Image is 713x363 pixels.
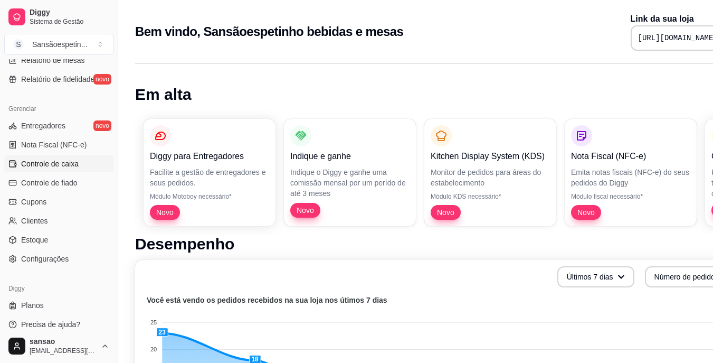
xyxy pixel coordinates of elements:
button: Indique e ganheIndique o Diggy e ganhe uma comissão mensal por um perído de até 3 mesesNovo [284,119,416,226]
span: Nota Fiscal (NFC-e) [21,139,87,150]
button: Select a team [4,34,113,55]
tspan: 25 [150,319,157,325]
button: Últimos 7 dias [557,266,634,287]
span: Novo [433,207,459,218]
p: Diggy para Entregadores [150,150,269,163]
a: Planos [4,297,113,314]
span: Novo [152,207,178,218]
p: Módulo KDS necessário* [431,192,550,201]
span: Relatório de fidelidade [21,74,94,85]
span: Sistema de Gestão [30,17,109,26]
a: Estoque [4,231,113,248]
a: Precisa de ajuda? [4,316,113,333]
span: Entregadores [21,120,65,131]
div: Diggy [4,280,113,297]
button: sansao[EMAIL_ADDRESS][DOMAIN_NAME] [4,333,113,359]
tspan: 20 [150,346,157,352]
text: Você está vendo os pedidos recebidos na sua loja nos útimos 7 dias [147,296,387,304]
span: Precisa de ajuda? [21,319,80,330]
p: Facilite a gestão de entregadores e seus pedidos. [150,167,269,188]
span: Novo [292,205,318,216]
button: Nota Fiscal (NFC-e)Emita notas fiscais (NFC-e) do seus pedidos do DiggyMódulo fiscal necessário*Novo [565,119,697,226]
a: Configurações [4,250,113,267]
span: S [13,39,24,50]
span: Configurações [21,254,69,264]
a: Controle de caixa [4,155,113,172]
button: Kitchen Display System (KDS)Monitor de pedidos para áreas do estabelecimentoMódulo KDS necessário... [424,119,556,226]
a: Controle de fiado [4,174,113,191]
span: [EMAIL_ADDRESS][DOMAIN_NAME] [30,347,97,355]
p: Indique e ganhe [290,150,410,163]
a: Relatório de mesas [4,52,113,69]
div: Sansãoespetin ... [32,39,87,50]
span: Controle de caixa [21,159,79,169]
span: Estoque [21,235,48,245]
span: Controle de fiado [21,178,78,188]
p: Nota Fiscal (NFC-e) [571,150,690,163]
span: Diggy [30,8,109,17]
span: sansao [30,337,97,347]
a: Entregadoresnovo [4,117,113,134]
span: Clientes [21,216,48,226]
h2: Bem vindo, Sansãoespetinho bebidas e mesas [135,23,403,40]
a: DiggySistema de Gestão [4,4,113,30]
p: Emita notas fiscais (NFC-e) do seus pedidos do Diggy [571,167,690,188]
span: Novo [573,207,599,218]
span: Relatório de mesas [21,55,85,66]
p: Indique o Diggy e ganhe uma comissão mensal por um perído de até 3 meses [290,167,410,199]
a: Relatório de fidelidadenovo [4,71,113,88]
a: Cupons [4,193,113,210]
a: Nota Fiscal (NFC-e) [4,136,113,153]
p: Módulo fiscal necessário* [571,192,690,201]
p: Kitchen Display System (KDS) [431,150,550,163]
a: Clientes [4,212,113,229]
p: Módulo Motoboy necessário* [150,192,269,201]
span: Planos [21,300,44,311]
div: Gerenciar [4,100,113,117]
span: Cupons [21,197,46,207]
button: Diggy para EntregadoresFacilite a gestão de entregadores e seus pedidos.Módulo Motoboy necessário... [144,119,275,226]
p: Monitor de pedidos para áreas do estabelecimento [431,167,550,188]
